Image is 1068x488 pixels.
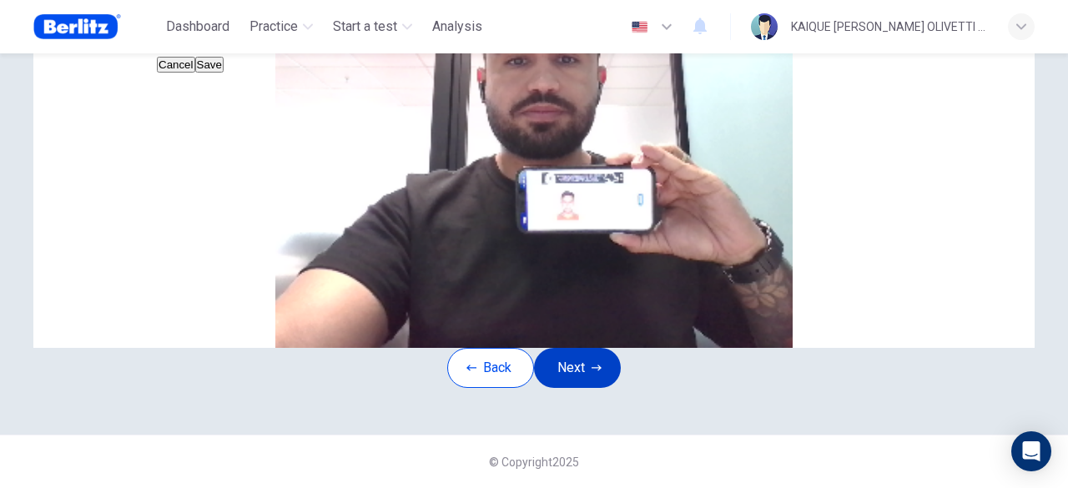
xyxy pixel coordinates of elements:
button: Analysis [426,12,489,42]
img: en [629,21,650,33]
span: © Copyright 2025 [489,455,579,469]
span: Dashboard [166,17,229,37]
div: You need a license to access this content [426,12,489,42]
div: KAIQUE [PERSON_NAME] OLIVETTI [PERSON_NAME] [791,17,988,37]
div: Open Intercom Messenger [1011,431,1051,471]
button: Start a test [326,12,419,42]
span: Start a test [333,17,397,37]
span: Analysis [432,17,482,37]
span: Practice [249,17,298,37]
button: Dashboard [159,12,236,42]
a: Berlitz Brasil logo [33,10,159,43]
img: Berlitz Brasil logo [33,10,121,43]
button: Practice [243,12,320,42]
img: Profile picture [751,13,778,40]
button: Next [534,348,621,388]
button: Back [447,348,534,388]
